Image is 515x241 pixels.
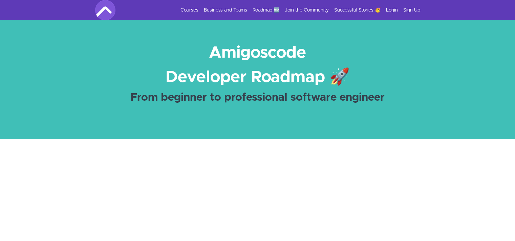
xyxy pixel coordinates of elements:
[21,163,72,170] div: 1️⃣
[27,163,69,169] a: Linux Foundation
[285,7,329,14] a: Join the Community
[209,45,306,61] strong: Amigoscode
[1,163,69,169] a: Spring Boot 3 For Beginners
[253,7,279,14] a: Roadmap 🆕
[334,7,381,14] a: Successful Stories 🥳
[130,92,385,103] strong: From beginner to professional software engineer
[166,69,350,85] strong: Developer Roadmap 🚀
[180,7,198,14] a: Courses
[30,163,72,170] div: AC RoadMap 🚀
[204,7,247,14] a: Business and Teams
[403,7,420,14] a: Sign Up
[386,7,398,14] a: Login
